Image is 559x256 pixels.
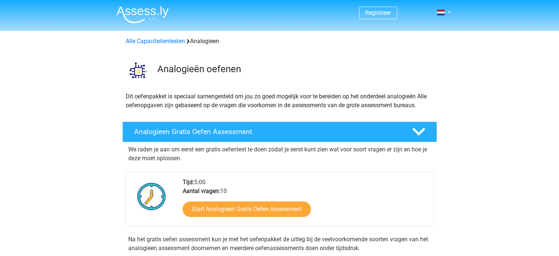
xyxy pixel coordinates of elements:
img: analogieen [123,55,154,86]
a: Registreer [365,9,391,16]
p: Dit oefenpakket is speciaal samengesteld om jou zo goed mogelijk voor te bereiden op het onderdee... [126,92,434,110]
div: Analogieen [123,37,437,46]
a: Start Analogieen Gratis Oefen Assessment [183,201,311,217]
b: Tijd: [183,179,194,186]
a: Alle Capaciteitentesten [126,38,185,45]
a: Analogieen Gratis Oefen Assessment [119,122,440,142]
p: We raden je aan om eerst een gratis oefentest te doen zodat je eerst kunt zien wat voor soort vra... [128,145,431,163]
h4: Analogieen Gratis Oefen Assessment [134,127,400,136]
img: Klok [133,178,170,215]
div: 5:00 10 [177,178,433,226]
b: Aantal vragen: [183,187,220,194]
h3: Analogieën oefenen [157,63,431,75]
img: Assessly [117,6,169,23]
div: Na het gratis oefen assessment kun je met het oefenpakket de uitleg bij de veelvoorkomende soorte... [125,235,434,253]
